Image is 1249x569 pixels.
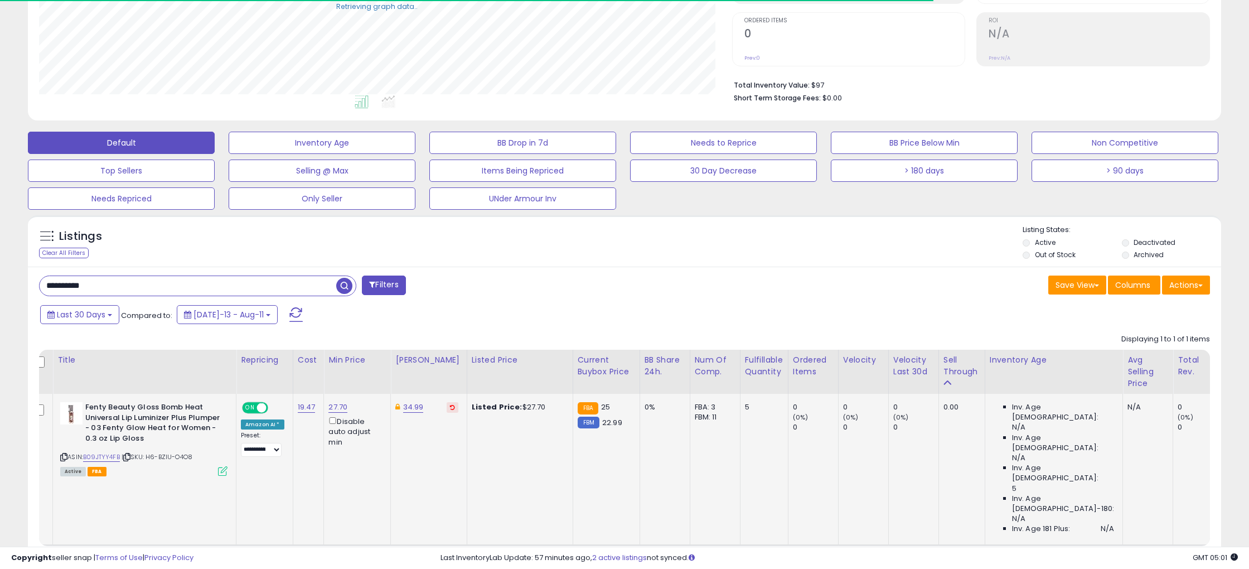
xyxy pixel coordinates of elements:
span: 25 [601,402,610,412]
span: Inv. Age [DEMOGRAPHIC_DATA]: [1012,402,1114,422]
small: (0%) [793,413,809,422]
button: BB Drop in 7d [429,132,616,154]
div: Min Price [328,354,386,366]
label: Deactivated [1134,238,1175,247]
span: Inv. Age [DEMOGRAPHIC_DATA]: [1012,433,1114,453]
div: Last InventoryLab Update: 57 minutes ago, not synced. [440,553,1238,563]
div: FBM: 11 [695,412,732,422]
small: FBA [578,402,598,414]
div: Avg Selling Price [1127,354,1168,389]
b: Fenty Beauty Gloss Bomb Heat Universal Lip Luminizer Plus Plumper - 03 Fenty Glow Heat for Women ... [85,402,221,446]
button: Last 30 Days [40,305,119,324]
span: 22.99 [602,417,622,428]
span: N/A [1101,524,1114,534]
div: 0 [843,402,888,412]
button: Save View [1048,276,1106,295]
img: 21Qiav9+l9L._SL40_.jpg [60,402,83,425]
span: All listings currently available for purchase on Amazon [60,467,86,476]
strong: Copyright [11,552,52,563]
div: 0 [893,422,938,432]
span: 2025-09-11 05:01 GMT [1193,552,1238,563]
button: Only Seller [229,187,415,210]
div: Listed Price [472,354,568,366]
span: | SKU: H6-BZIU-O4O8 [122,452,192,461]
div: Inventory Age [990,354,1118,366]
div: FBA: 3 [695,402,732,412]
button: UNder Armour Inv [429,187,616,210]
label: Out of Stock [1035,250,1076,259]
span: ROI [989,18,1209,24]
button: Non Competitive [1032,132,1218,154]
span: Inv. Age [DEMOGRAPHIC_DATA]-180: [1012,494,1114,514]
div: 0 [793,422,838,432]
button: Selling @ Max [229,160,415,182]
div: Amazon AI * [241,419,284,430]
div: 0.00 [943,402,976,412]
div: Fulfillable Quantity [745,354,783,378]
h2: 0 [744,27,965,42]
a: Terms of Use [95,552,143,563]
div: Ordered Items [793,354,834,378]
button: Top Sellers [28,160,215,182]
div: Disable auto adjust min [328,415,382,447]
small: (0%) [1178,413,1193,422]
span: ON [243,403,257,413]
div: Current Buybox Price [578,354,635,378]
button: Items Being Repriced [429,160,616,182]
a: 27.70 [328,402,347,413]
div: seller snap | | [11,553,193,563]
a: 2 active listings [592,552,647,563]
h2: N/A [989,27,1209,42]
button: > 90 days [1032,160,1218,182]
span: N/A [1012,422,1025,432]
span: OFF [267,403,284,413]
label: Archived [1134,250,1164,259]
li: $97 [734,78,1202,91]
div: Velocity Last 30d [893,354,934,378]
button: Filters [362,276,405,295]
div: Total Rev. [1178,354,1218,378]
span: Inv. Age 181 Plus: [1012,524,1071,534]
a: Privacy Policy [144,552,193,563]
div: Num of Comp. [695,354,735,378]
span: Inv. Age [DEMOGRAPHIC_DATA]: [1012,463,1114,483]
div: Cost [298,354,319,366]
div: Title [57,354,231,366]
small: Prev: N/A [989,55,1010,61]
button: Default [28,132,215,154]
div: Repricing [241,354,288,366]
div: ASIN: [60,402,227,475]
div: 0 [1178,402,1223,412]
button: Needs Repriced [28,187,215,210]
div: Clear All Filters [39,248,89,258]
span: N/A [1012,453,1025,463]
div: $27.70 [472,402,564,412]
span: $0.00 [822,93,842,103]
button: > 180 days [831,160,1018,182]
div: 0 [843,422,888,432]
span: N/A [1012,514,1025,524]
small: (0%) [843,413,859,422]
div: 0 [893,402,938,412]
button: Inventory Age [229,132,415,154]
span: FBA [88,467,106,476]
div: Velocity [843,354,884,366]
button: [DATE]-13 - Aug-11 [177,305,278,324]
div: [PERSON_NAME] [395,354,462,366]
a: B09JTYY4FB [83,452,120,462]
div: Displaying 1 to 1 of 1 items [1121,334,1210,345]
div: Retrieving graph data.. [336,1,418,11]
b: Short Term Storage Fees: [734,93,821,103]
button: Columns [1108,276,1160,295]
button: 30 Day Decrease [630,160,817,182]
b: Total Inventory Value: [734,80,810,90]
button: Actions [1162,276,1210,295]
div: 0 [793,402,838,412]
b: Listed Price: [472,402,522,412]
div: BB Share 24h. [645,354,685,378]
span: Last 30 Days [57,309,105,320]
small: FBM [578,417,599,428]
p: Listing States: [1023,225,1221,235]
label: Active [1035,238,1056,247]
span: 5 [1012,484,1016,494]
